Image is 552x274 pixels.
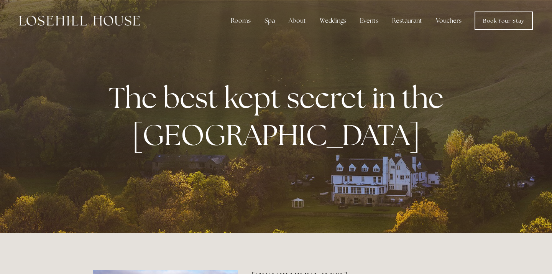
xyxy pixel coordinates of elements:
strong: The best kept secret in the [GEOGRAPHIC_DATA] [109,79,450,154]
div: Rooms [225,13,257,28]
div: Weddings [314,13,352,28]
img: Losehill House [19,16,140,26]
div: Restaurant [386,13,428,28]
a: Book Your Stay [475,12,533,30]
div: Events [354,13,384,28]
a: Vouchers [430,13,468,28]
div: Spa [258,13,281,28]
div: About [283,13,312,28]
